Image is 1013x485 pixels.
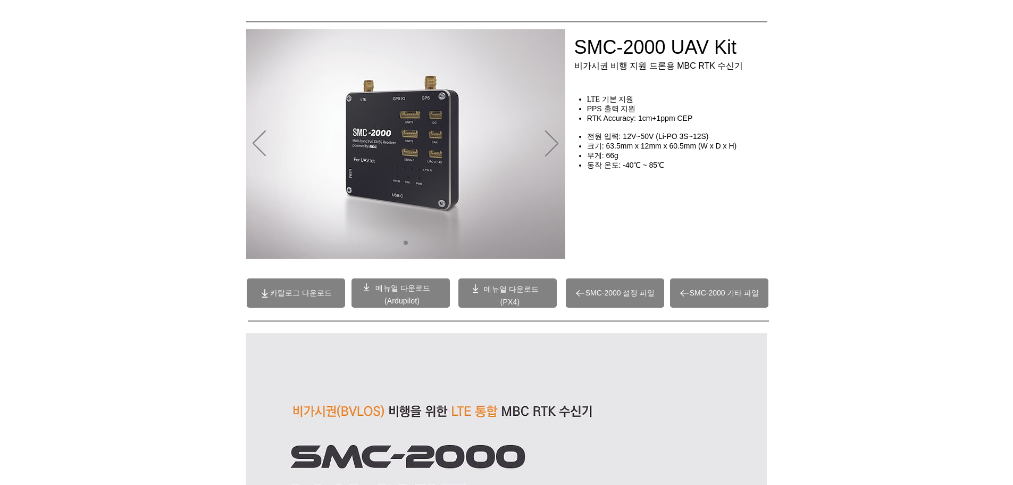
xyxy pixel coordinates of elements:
span: 카탈로그 다운로드 [270,289,332,298]
a: (PX4) [500,298,520,306]
span: SMC-2000 설정 파일 [585,289,655,298]
nav: 슬라이드 [399,241,412,245]
a: SMC-2000 설정 파일 [566,278,664,308]
a: 카탈로그 다운로드 [247,278,345,308]
button: 이전 [253,130,266,158]
span: 크기: 63.5mm x 12mm x 60.5mm (W x D x H) [587,142,737,150]
div: 슬라이드쇼 [246,29,565,259]
span: 전원 입력: 12V~50V (Li-PO 3S~12S) [587,132,709,141]
img: SMC2000.jpg [246,29,565,259]
a: 메뉴얼 다운로드 [484,285,539,293]
button: 다음 [545,130,558,158]
a: SMC-2000 기타 파일 [670,278,768,308]
a: (Ardupilot) [384,297,420,305]
span: SMC-2000 기타 파일 [690,289,759,298]
iframe: Wix Chat [891,439,1013,485]
a: 메뉴얼 다운로드 [375,284,430,292]
span: 동작 온도: -40℃ ~ 85℃ [587,161,664,169]
span: RTK Accuracy: 1cm+1ppm CEP [587,114,693,122]
a: 01 [404,241,408,245]
span: 무게: 66g [587,151,618,160]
